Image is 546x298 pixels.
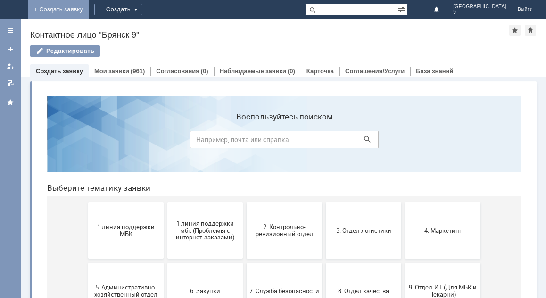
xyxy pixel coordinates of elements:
[368,259,438,266] span: Финансовый отдел
[365,234,441,291] button: Финансовый отдел
[398,4,407,13] span: Расширенный поиск
[289,198,359,205] span: 8. Отдел качества
[131,259,200,266] span: Отдел ИТ (1С)
[51,135,121,149] span: 1 линия поддержки МБК
[150,42,339,60] input: Например, почта или справка
[49,113,124,170] button: 1 линия поддержки МБК
[288,68,295,75] div: (0)
[207,174,282,230] button: 7. Служба безопасности
[365,174,441,230] button: 9. Отдел-ИТ (Для МБК и Пекарни)
[210,135,280,149] span: 2. Контрольно-ревизионный отдел
[201,68,208,75] div: (0)
[94,4,142,15] div: Создать
[345,68,405,75] a: Соглашения/Услуги
[365,113,441,170] button: 4. Маркетинг
[128,174,203,230] button: 6. Закупки
[525,25,536,36] div: Сделать домашней страницей
[207,234,282,291] button: Отдел-ИТ (Битрикс24 и CRM)
[289,259,359,266] span: Отдел-ИТ (Офис)
[207,113,282,170] button: 2. Контрольно-ревизионный отдел
[131,68,145,75] div: (961)
[368,195,438,209] span: 9. Отдел-ИТ (Для МБК и Пекарни)
[286,174,362,230] button: 8. Отдел качества
[128,234,203,291] button: Отдел ИТ (1С)
[210,198,280,205] span: 7. Служба безопасности
[286,234,362,291] button: Отдел-ИТ (Офис)
[94,68,129,75] a: Мои заявки
[3,59,18,74] a: Мои заявки
[8,94,482,104] header: Выберите тематику заявки
[36,68,83,75] a: Создать заявку
[3,42,18,57] a: Создать заявку
[509,25,521,36] div: Добавить в избранное
[131,198,200,205] span: 6. Закупки
[306,68,334,75] a: Карточка
[368,138,438,145] span: 4. Маркетинг
[220,68,286,75] a: Наблюдаемые заявки
[51,259,121,266] span: Бухгалтерия (для мбк)
[156,68,199,75] a: Согласования
[30,30,509,40] div: Контактное лицо "Брянск 9"
[289,138,359,145] span: 3. Отдел логистики
[128,113,203,170] button: 1 линия поддержки мбк (Проблемы с интернет-заказами)
[49,174,124,230] button: 5. Административно-хозяйственный отдел
[51,195,121,209] span: 5. Административно-хозяйственный отдел
[131,131,200,152] span: 1 линия поддержки мбк (Проблемы с интернет-заказами)
[150,23,339,33] label: Воспользуйтесь поиском
[49,234,124,291] button: Бухгалтерия (для мбк)
[3,76,18,91] a: Мои согласования
[453,9,506,15] span: 9
[286,113,362,170] button: 3. Отдел логистики
[416,68,453,75] a: База знаний
[210,255,280,270] span: Отдел-ИТ (Битрикс24 и CRM)
[453,4,506,9] span: [GEOGRAPHIC_DATA]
